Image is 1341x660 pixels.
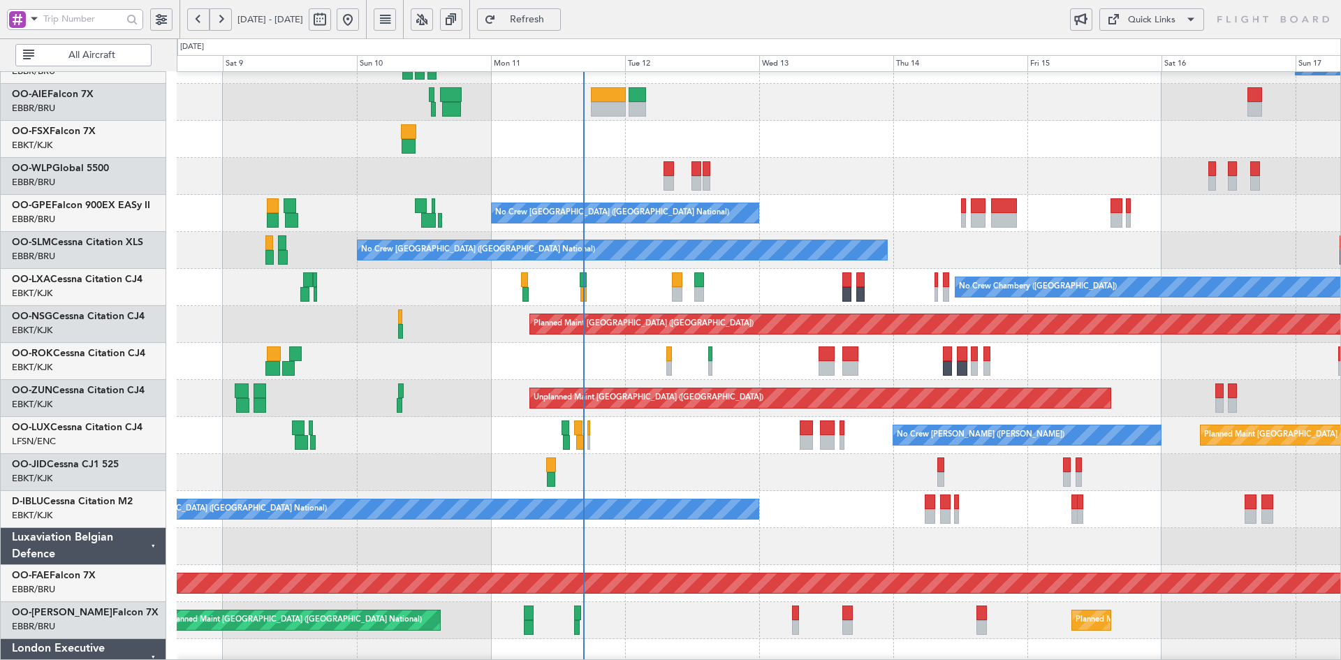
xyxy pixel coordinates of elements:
a: LFSN/ENC [12,435,56,448]
a: D-IBLUCessna Citation M2 [12,497,133,506]
a: EBKT/KJK [12,472,52,485]
div: Sat 9 [223,55,357,72]
a: EBBR/BRU [12,102,55,115]
a: OO-GPEFalcon 900EX EASy II [12,200,150,210]
a: OO-AIEFalcon 7X [12,89,94,99]
a: OO-[PERSON_NAME]Falcon 7X [12,608,159,617]
div: Unplanned Maint [GEOGRAPHIC_DATA] ([GEOGRAPHIC_DATA] National) [159,610,422,631]
span: OO-JID [12,460,47,469]
div: No Crew Chambery ([GEOGRAPHIC_DATA]) [959,277,1117,298]
a: OO-FAEFalcon 7X [12,571,96,580]
span: OO-ROK [12,349,53,358]
a: EBKT/KJK [12,287,52,300]
a: EBKT/KJK [12,509,52,522]
a: OO-JIDCessna CJ1 525 [12,460,119,469]
span: Refresh [499,15,556,24]
div: Sun 10 [357,55,491,72]
div: Thu 14 [893,55,1027,72]
div: Wed 13 [759,55,893,72]
span: D-IBLU [12,497,43,506]
div: Sat 16 [1162,55,1296,72]
a: EBBR/BRU [12,250,55,263]
div: No Crew [GEOGRAPHIC_DATA] ([GEOGRAPHIC_DATA] National) [93,499,327,520]
input: Trip Number [43,8,122,29]
a: OO-SLMCessna Citation XLS [12,237,143,247]
div: Quick Links [1128,13,1175,27]
span: OO-[PERSON_NAME] [12,608,112,617]
a: OO-NSGCessna Citation CJ4 [12,311,145,321]
span: OO-FSX [12,126,50,136]
span: OO-LXA [12,274,50,284]
a: OO-ROKCessna Citation CJ4 [12,349,145,358]
span: [DATE] - [DATE] [237,13,303,26]
button: Refresh [477,8,561,31]
a: EBBR/BRU [12,176,55,189]
div: Planned Maint [GEOGRAPHIC_DATA] ([GEOGRAPHIC_DATA] National) [1076,610,1328,631]
div: Fri 15 [1027,55,1162,72]
div: No Crew [GEOGRAPHIC_DATA] ([GEOGRAPHIC_DATA] National) [495,203,729,223]
a: OO-ZUNCessna Citation CJ4 [12,386,145,395]
button: All Aircraft [15,44,152,66]
a: OO-LXACessna Citation CJ4 [12,274,142,284]
span: OO-ZUN [12,386,52,395]
div: Tue 12 [625,55,759,72]
span: OO-LUX [12,423,50,432]
span: All Aircraft [37,50,147,60]
span: OO-NSG [12,311,52,321]
div: Mon 11 [491,55,625,72]
span: OO-AIE [12,89,47,99]
div: Unplanned Maint [GEOGRAPHIC_DATA] ([GEOGRAPHIC_DATA]) [534,388,763,409]
a: EBKT/KJK [12,361,52,374]
span: OO-FAE [12,571,50,580]
a: OO-FSXFalcon 7X [12,126,96,136]
a: EBBR/BRU [12,583,55,596]
a: EBKT/KJK [12,398,52,411]
a: EBBR/BRU [12,620,55,633]
div: No Crew [PERSON_NAME] ([PERSON_NAME]) [897,425,1064,446]
a: OO-WLPGlobal 5500 [12,163,109,173]
a: EBKT/KJK [12,324,52,337]
div: Planned Maint [GEOGRAPHIC_DATA] ([GEOGRAPHIC_DATA]) [534,314,754,335]
span: OO-SLM [12,237,51,247]
a: EBKT/KJK [12,139,52,152]
div: [DATE] [180,41,204,53]
span: OO-WLP [12,163,52,173]
div: No Crew [GEOGRAPHIC_DATA] ([GEOGRAPHIC_DATA] National) [361,240,595,261]
button: Quick Links [1099,8,1204,31]
span: OO-GPE [12,200,52,210]
a: EBBR/BRU [12,213,55,226]
a: OO-LUXCessna Citation CJ4 [12,423,142,432]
